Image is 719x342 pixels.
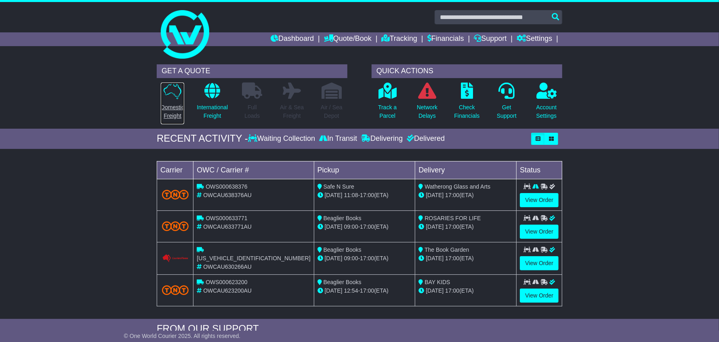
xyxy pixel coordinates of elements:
[360,287,374,294] span: 17:00
[445,223,459,230] span: 17:00
[325,192,343,198] span: [DATE]
[160,82,185,125] a: DomesticFreight
[324,279,362,285] span: Beaglier Books
[324,246,362,253] span: Beaglier Books
[418,254,513,263] div: (ETA)
[325,287,343,294] span: [DATE]
[324,183,354,190] span: Safe N Sure
[520,256,559,270] a: View Order
[248,134,317,143] div: Waiting Collection
[360,192,374,198] span: 17:00
[317,134,359,143] div: In Transit
[454,82,480,125] a: CheckFinancials
[517,32,552,46] a: Settings
[426,192,444,198] span: [DATE]
[378,103,397,120] p: Track a Parcel
[157,161,193,179] td: Carrier
[416,82,438,125] a: NetworkDelays
[344,255,358,261] span: 09:00
[124,333,241,339] span: © One World Courier 2025. All rights reserved.
[425,246,469,253] span: The Book Garden
[474,32,507,46] a: Support
[445,287,459,294] span: 17:00
[317,191,412,200] div: - (ETA)
[203,287,252,294] span: OWCAU623200AU
[193,161,314,179] td: OWC / Carrier #
[536,103,557,120] p: Account Settings
[418,223,513,231] div: (ETA)
[520,225,559,239] a: View Order
[325,223,343,230] span: [DATE]
[426,287,444,294] span: [DATE]
[445,255,459,261] span: 17:00
[324,32,372,46] a: Quote/Book
[417,103,437,120] p: Network Delays
[344,287,358,294] span: 12:54
[206,279,248,285] span: OWS000623200
[496,82,517,125] a: GetSupport
[317,223,412,231] div: - (ETA)
[415,161,517,179] td: Delivery
[520,289,559,303] a: View Order
[378,82,397,125] a: Track aParcel
[162,190,189,200] img: TNT_Domestic.png
[206,183,248,190] span: OWS000638376
[314,161,415,179] td: Pickup
[344,192,358,198] span: 11:08
[206,215,248,221] span: OWS000633771
[536,82,557,125] a: AccountSettings
[162,221,189,231] img: TNT_Domestic.png
[425,183,490,190] span: Watherong Glass and Arts
[405,134,445,143] div: Delivered
[497,103,517,120] p: Get Support
[418,191,513,200] div: (ETA)
[197,103,228,120] p: International Freight
[157,133,248,144] div: RECENT ACTIVITY -
[427,32,464,46] a: Financials
[325,255,343,261] span: [DATE]
[317,287,412,295] div: - (ETA)
[317,254,412,263] div: - (ETA)
[203,263,252,270] span: OWCAU630266AU
[321,103,343,120] p: Air / Sea Depot
[382,32,417,46] a: Tracking
[372,64,562,78] div: QUICK ACTIONS
[425,215,481,221] span: ROSARIES FOR LIFE
[242,103,262,120] p: Full Loads
[426,223,444,230] span: [DATE]
[359,134,405,143] div: Delivering
[162,254,189,263] img: Couriers_Please.png
[517,161,562,179] td: Status
[360,255,374,261] span: 17:00
[196,82,228,125] a: InternationalFreight
[454,103,480,120] p: Check Financials
[445,192,459,198] span: 17:00
[344,223,358,230] span: 09:00
[203,223,252,230] span: OWCAU633771AU
[426,255,444,261] span: [DATE]
[162,285,189,295] img: TNT_Domestic.png
[418,287,513,295] div: (ETA)
[520,193,559,207] a: View Order
[161,103,184,120] p: Domestic Freight
[157,323,562,335] div: FROM OUR SUPPORT
[197,255,310,261] span: [US_VEHICLE_IDENTIFICATION_NUMBER]
[324,215,362,221] span: Beaglier Books
[157,64,347,78] div: GET A QUOTE
[360,223,374,230] span: 17:00
[280,103,304,120] p: Air & Sea Freight
[203,192,252,198] span: OWCAU638376AU
[271,32,314,46] a: Dashboard
[425,279,450,285] span: BAY KIDS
